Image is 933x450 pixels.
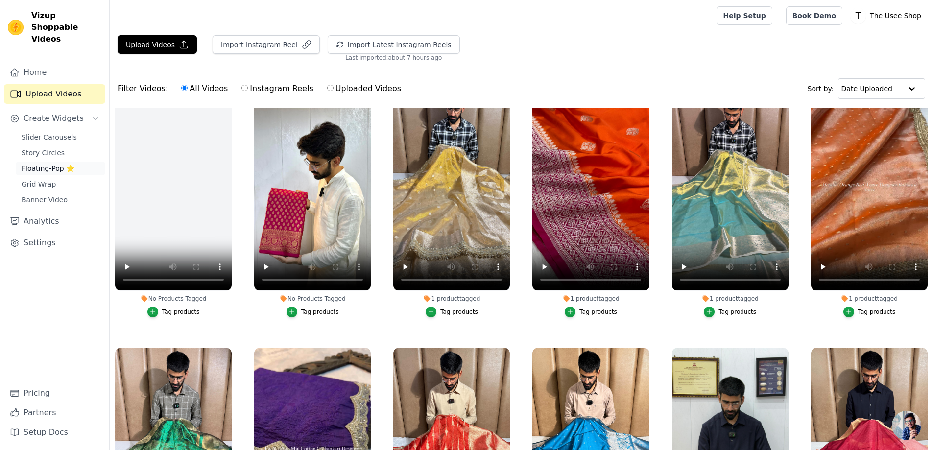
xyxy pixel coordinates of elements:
a: Pricing [4,383,105,403]
button: Tag products [843,307,896,317]
a: Floating-Pop ⭐ [16,162,105,175]
input: All Videos [181,85,188,91]
span: Vizup Shoppable Videos [31,10,101,45]
button: Tag products [565,307,617,317]
label: Instagram Reels [241,82,313,95]
button: Upload Videos [118,35,197,54]
div: Sort by: [808,78,926,99]
input: Uploaded Videos [327,85,334,91]
a: Home [4,63,105,82]
button: Tag products [147,307,200,317]
a: Setup Docs [4,423,105,442]
span: Create Widgets [24,113,84,124]
span: Slider Carousels [22,132,77,142]
a: Story Circles [16,146,105,160]
div: Tag products [301,308,339,316]
div: Tag products [718,308,756,316]
div: 1 product tagged [672,295,789,303]
div: Tag products [162,308,200,316]
div: 1 product tagged [532,295,649,303]
div: 1 product tagged [811,295,928,303]
a: Partners [4,403,105,423]
span: Grid Wrap [22,179,56,189]
img: Vizup [8,20,24,35]
span: Last imported: about 7 hours ago [345,54,442,62]
p: The Usee Shop [866,7,925,24]
button: Import Instagram Reel [213,35,320,54]
span: Story Circles [22,148,65,158]
label: All Videos [181,82,228,95]
a: Analytics [4,212,105,231]
button: Import Latest Instagram Reels [328,35,460,54]
div: Tag products [440,308,478,316]
input: Instagram Reels [241,85,248,91]
div: 1 product tagged [393,295,510,303]
span: Floating-Pop ⭐ [22,164,74,173]
a: Upload Videos [4,84,105,104]
div: Tag products [579,308,617,316]
button: Tag products [704,307,756,317]
div: Tag products [858,308,896,316]
button: Tag products [426,307,478,317]
span: Banner Video [22,195,68,205]
a: Slider Carousels [16,130,105,144]
button: Tag products [287,307,339,317]
a: Open chat [892,411,921,440]
a: Settings [4,233,105,253]
button: Create Widgets [4,109,105,128]
div: No Products Tagged [254,295,371,303]
a: Grid Wrap [16,177,105,191]
text: T [855,11,861,21]
a: Help Setup [717,6,772,25]
button: T The Usee Shop [850,7,925,24]
label: Uploaded Videos [327,82,402,95]
div: Filter Videos: [118,77,407,100]
a: Banner Video [16,193,105,207]
a: Book Demo [786,6,842,25]
div: No Products Tagged [115,295,232,303]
